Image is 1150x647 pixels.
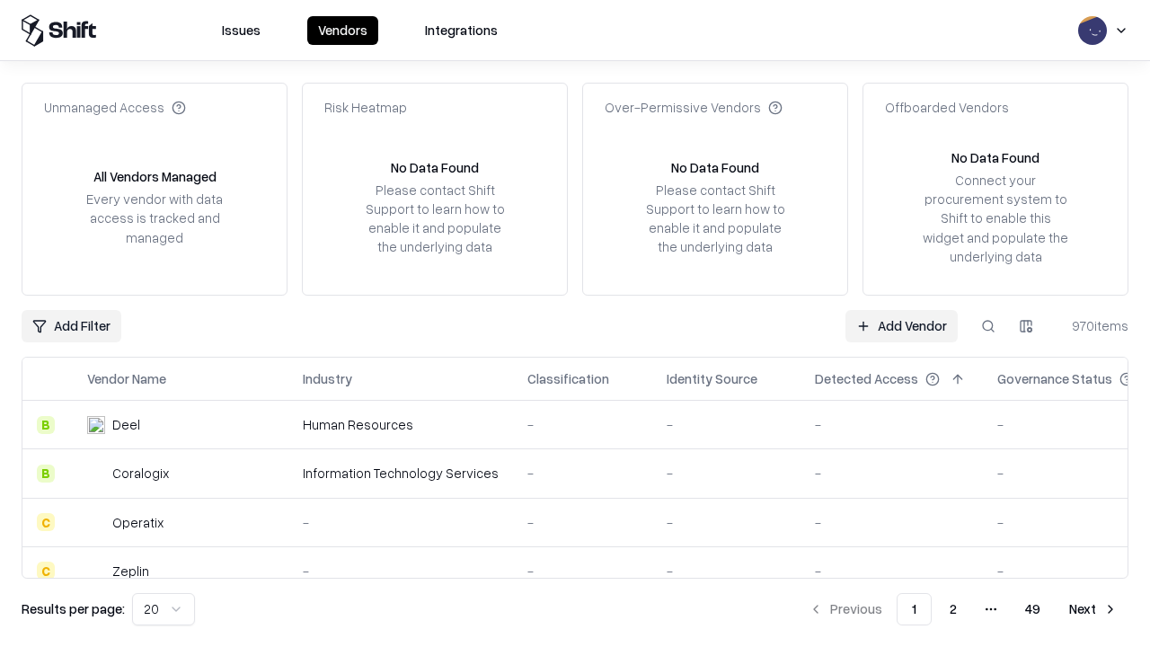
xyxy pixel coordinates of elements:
[87,562,105,580] img: Zeplin
[211,16,271,45] button: Issues
[885,98,1009,117] div: Offboarded Vendors
[44,98,186,117] div: Unmanaged Access
[37,513,55,531] div: C
[921,171,1070,266] div: Connect your procurement system to Shift to enable this widget and populate the underlying data
[671,158,759,177] div: No Data Found
[527,562,638,581] div: -
[87,513,105,531] img: Operatix
[897,593,932,625] button: 1
[815,513,969,532] div: -
[303,562,499,581] div: -
[1057,316,1128,335] div: 970 items
[303,369,352,388] div: Industry
[527,513,638,532] div: -
[815,562,969,581] div: -
[22,310,121,342] button: Add Filter
[667,369,757,388] div: Identity Source
[303,464,499,483] div: Information Technology Services
[360,181,509,257] div: Please contact Shift Support to learn how to enable it and populate the underlying data
[80,190,229,246] div: Every vendor with data access is tracked and managed
[307,16,378,45] button: Vendors
[527,369,609,388] div: Classification
[667,513,786,532] div: -
[845,310,958,342] a: Add Vendor
[391,158,479,177] div: No Data Found
[815,415,969,434] div: -
[667,415,786,434] div: -
[112,464,169,483] div: Coralogix
[93,167,217,186] div: All Vendors Managed
[667,464,786,483] div: -
[997,369,1112,388] div: Governance Status
[37,562,55,580] div: C
[37,465,55,483] div: B
[815,464,969,483] div: -
[1058,593,1128,625] button: Next
[527,415,638,434] div: -
[935,593,971,625] button: 2
[951,148,1039,167] div: No Data Found
[815,369,918,388] div: Detected Access
[527,464,638,483] div: -
[87,369,166,388] div: Vendor Name
[112,513,164,532] div: Operatix
[303,513,499,532] div: -
[87,416,105,434] img: Deel
[303,415,499,434] div: Human Resources
[798,593,1128,625] nav: pagination
[605,98,783,117] div: Over-Permissive Vendors
[87,465,105,483] img: Coralogix
[641,181,790,257] div: Please contact Shift Support to learn how to enable it and populate the underlying data
[1011,593,1055,625] button: 49
[112,415,140,434] div: Deel
[414,16,509,45] button: Integrations
[37,416,55,434] div: B
[22,599,125,618] p: Results per page:
[324,98,407,117] div: Risk Heatmap
[667,562,786,581] div: -
[112,562,149,581] div: Zeplin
